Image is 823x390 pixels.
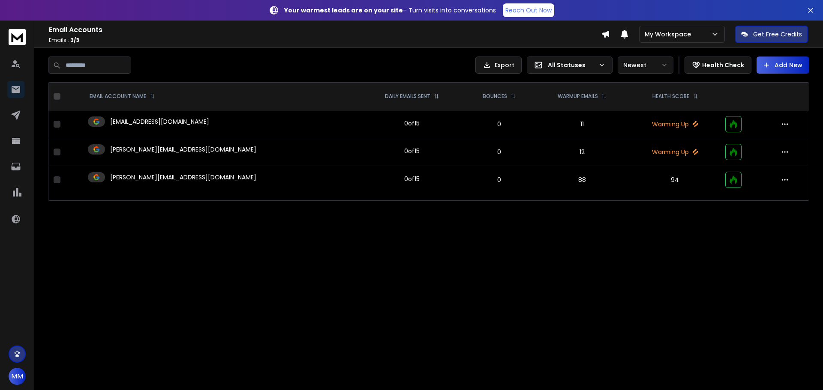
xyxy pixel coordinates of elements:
[475,57,522,74] button: Export
[652,93,689,100] p: HEALTH SCORE
[9,368,26,385] button: MM
[635,120,715,128] p: Warming Up
[284,6,403,15] strong: Your warmest leads are on your site
[645,30,694,39] p: My Workspace
[469,148,529,156] p: 0
[110,117,209,126] p: [EMAIL_ADDRESS][DOMAIN_NAME]
[503,3,554,17] a: Reach Out Now
[753,30,802,39] p: Get Free Credits
[548,61,595,69] p: All Statuses
[110,173,256,182] p: [PERSON_NAME][EMAIL_ADDRESS][DOMAIN_NAME]
[735,26,808,43] button: Get Free Credits
[469,176,529,184] p: 0
[535,138,630,166] td: 12
[757,57,809,74] button: Add New
[535,166,630,194] td: 88
[385,93,430,100] p: DAILY EMAILS SENT
[618,57,673,74] button: Newest
[558,93,598,100] p: WARMUP EMAILS
[90,93,155,100] div: EMAIL ACCOUNT NAME
[535,110,630,138] td: 11
[483,93,507,100] p: BOUNCES
[404,147,420,155] div: 0 of 15
[110,145,256,154] p: [PERSON_NAME][EMAIL_ADDRESS][DOMAIN_NAME]
[9,29,26,45] img: logo
[49,37,601,44] p: Emails :
[635,148,715,156] p: Warming Up
[404,119,420,128] div: 0 of 15
[49,25,601,35] h1: Email Accounts
[404,175,420,183] div: 0 of 15
[284,6,496,15] p: – Turn visits into conversations
[685,57,751,74] button: Health Check
[505,6,552,15] p: Reach Out Now
[702,61,744,69] p: Health Check
[630,166,720,194] td: 94
[469,120,529,128] p: 0
[70,36,79,44] span: 3 / 3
